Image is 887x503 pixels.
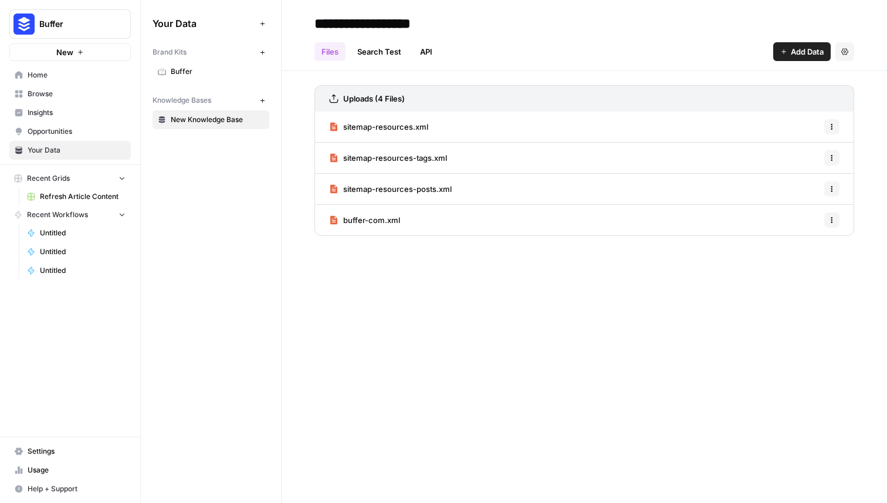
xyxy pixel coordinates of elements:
a: Buffer [153,62,269,81]
a: Usage [9,461,131,480]
span: Settings [28,446,126,457]
span: Usage [28,465,126,475]
button: Add Data [773,42,831,61]
span: Knowledge Bases [153,95,211,106]
a: Settings [9,442,131,461]
button: Recent Grids [9,170,131,187]
button: New [9,43,131,61]
span: Recent Workflows [27,210,88,220]
h3: Uploads (4 Files) [343,93,405,104]
span: Buffer [39,18,110,30]
a: Untitled [22,261,131,280]
span: sitemap-resources.xml [343,121,428,133]
a: Browse [9,85,131,103]
a: Opportunities [9,122,131,141]
button: Help + Support [9,480,131,498]
span: Opportunities [28,126,126,137]
a: Untitled [22,242,131,261]
a: Home [9,66,131,85]
span: Your Data [153,16,255,31]
span: New [56,46,73,58]
a: Search Test [350,42,408,61]
span: Buffer [171,66,264,77]
a: New Knowledge Base [153,110,269,129]
span: Home [28,70,126,80]
a: Untitled [22,224,131,242]
a: sitemap-resources-tags.xml [329,143,447,173]
span: Brand Kits [153,47,187,58]
img: Buffer Logo [13,13,35,35]
span: sitemap-resources-posts.xml [343,183,452,195]
a: Refresh Article Content [22,187,131,206]
span: Your Data [28,145,126,156]
a: Files [314,42,346,61]
span: Untitled [40,247,126,257]
span: Browse [28,89,126,99]
a: Your Data [9,141,131,160]
span: Refresh Article Content [40,191,126,202]
a: API [413,42,439,61]
span: sitemap-resources-tags.xml [343,152,447,164]
span: New Knowledge Base [171,114,264,125]
a: sitemap-resources.xml [329,112,428,142]
button: Workspace: Buffer [9,9,131,39]
button: Recent Workflows [9,206,131,224]
span: Add Data [791,46,824,58]
a: buffer-com.xml [329,205,400,235]
a: Uploads (4 Files) [329,86,405,112]
span: Help + Support [28,484,126,494]
span: Insights [28,107,126,118]
span: Untitled [40,228,126,238]
a: Insights [9,103,131,122]
span: Untitled [40,265,126,276]
span: Recent Grids [27,173,70,184]
span: buffer-com.xml [343,214,400,226]
a: sitemap-resources-posts.xml [329,174,452,204]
